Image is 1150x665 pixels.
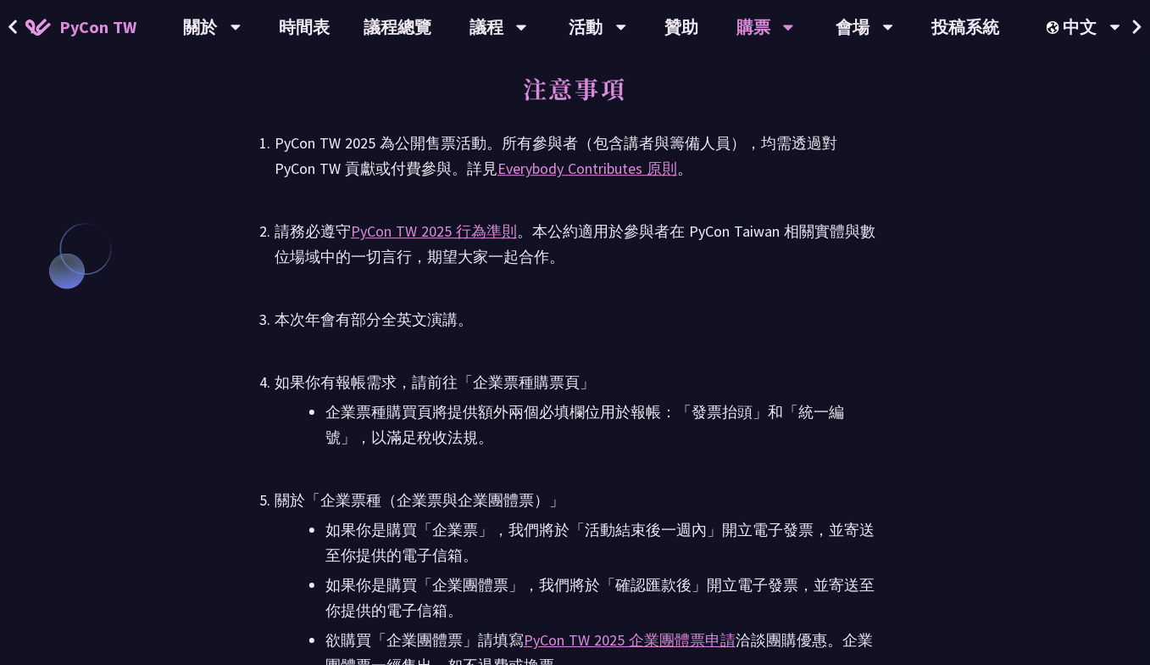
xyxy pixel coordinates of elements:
div: 如果你有報帳需求，請前往「企業票種購票頁」 [275,370,875,395]
div: 請務必遵守 。本公約適用於參與者在 PyCon Taiwan 相關實體與數位場域中的一切言行，期望大家一起合作。 [275,219,875,270]
div: 本次年會有部分全英文演講。 [275,307,875,332]
a: Everybody Contributes 原則 [497,159,677,178]
li: 如果你是購買「企業票」，我們將於「活動結束後一週內」開立電子發票，並寄送至你提供的電子信箱。 [325,517,875,568]
li: 企業票種購買頁將提供額外兩個必填欄位用於報帳：「發票抬頭」和「統一編號」，以滿足稅收法規。 [325,400,875,450]
span: PyCon TW [59,14,136,40]
a: PyCon TW [8,6,153,48]
img: Home icon of PyCon TW 2025 [25,19,51,36]
a: PyCon TW 2025 企業團體票申請 [524,630,736,650]
img: Locale Icon [1047,21,1064,34]
h2: 注意事項 [275,71,875,122]
li: 如果你是購買「企業團體票」，我們將於「確認匯款後」開立電子發票，並寄送至你提供的電子信箱。 [325,573,875,623]
a: PyCon TW 2025 行為準則 [351,221,517,241]
div: 關於「企業票種（企業票與企業團體票）」 [275,488,875,513]
div: PyCon TW 2025 為公開售票活動。所有參與者（包含講者與籌備人員），均需透過對 PyCon TW 貢獻或付費參與。詳見 。 [275,131,875,182]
